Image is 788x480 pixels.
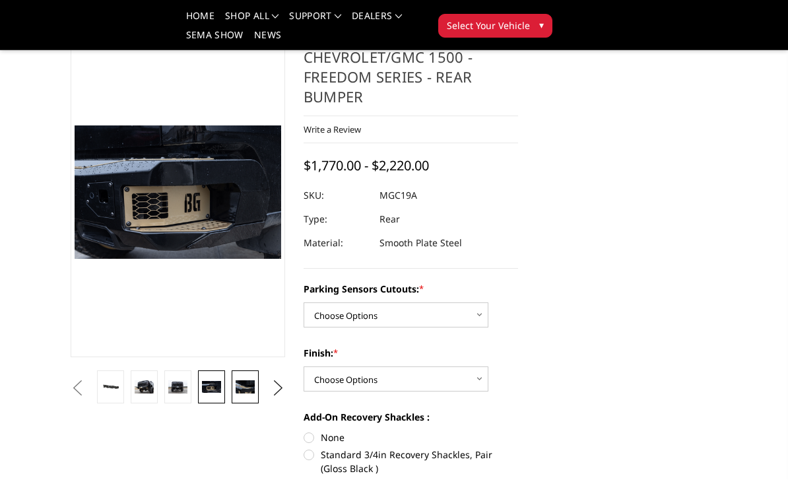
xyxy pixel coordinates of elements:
button: Previous [67,378,87,398]
a: Home [186,11,214,30]
dt: Material: [304,231,370,255]
label: Parking Sensors Cutouts: [304,282,518,296]
dd: MGC19A [379,184,417,207]
dd: Smooth Plate Steel [379,231,462,255]
span: $1,770.00 - $2,220.00 [304,156,429,174]
img: 2019-2025 Chevrolet/GMC 1500 - Freedom Series - Rear Bumper [202,381,221,394]
dt: Type: [304,207,370,231]
a: News [254,30,281,50]
span: ▾ [539,18,544,32]
a: SEMA Show [186,30,244,50]
a: Write a Review [304,123,361,135]
h1: [DATE]-[DATE] Chevrolet/GMC 1500 - Freedom Series - Rear Bumper [304,27,518,116]
a: Dealers [352,11,402,30]
button: Select Your Vehicle [438,14,552,38]
a: Support [289,11,341,30]
button: Next [269,378,288,398]
dd: Rear [379,207,400,231]
a: shop all [225,11,279,30]
label: Finish: [304,346,518,360]
img: 2019-2025 Chevrolet/GMC 1500 - Freedom Series - Rear Bumper [135,380,154,393]
label: None [304,430,518,444]
dt: SKU: [304,184,370,207]
span: Select Your Vehicle [447,18,530,32]
label: Add-On Recovery Shackles : [304,410,518,424]
img: 2019-2025 Chevrolet/GMC 1500 - Freedom Series - Rear Bumper [168,380,187,393]
img: 2019-2025 Chevrolet/GMC 1500 - Freedom Series - Rear Bumper [236,380,255,393]
label: Standard 3/4in Recovery Shackles, Pair (Gloss Black ) [304,448,518,475]
a: 2019-2025 Chevrolet/GMC 1500 - Freedom Series - Rear Bumper [71,27,285,357]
